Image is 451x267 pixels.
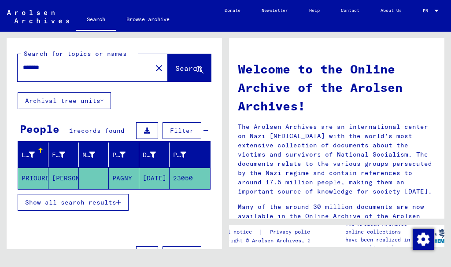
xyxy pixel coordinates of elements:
mat-header-cell: Maiden Name [79,143,109,167]
button: Clear [150,59,168,77]
div: | [215,227,324,237]
mat-cell: PRIOURET [18,168,48,189]
div: Place of Birth [112,148,139,162]
div: First Name [52,148,78,162]
p: Many of the around 30 million documents are now available in the Online Archive of the Arolsen Ar... [238,202,436,239]
span: Search [175,64,202,73]
mat-header-cell: Date of Birth [139,143,170,167]
mat-header-cell: Place of Birth [109,143,139,167]
p: The Arolsen Archives online collections [345,220,418,236]
button: Archival tree units [18,92,111,109]
mat-icon: close [154,63,164,73]
div: Prisoner # [173,150,186,160]
p: The Arolsen Archives are an international center on Nazi [MEDICAL_DATA] with the world’s most ext... [238,122,436,196]
div: Date of Birth [143,148,169,162]
div: Date of Birth [143,150,156,160]
button: Filter [163,122,201,139]
div: First Name [52,150,65,160]
div: Last Name [22,148,48,162]
img: Arolsen_neg.svg [7,10,69,23]
p: have been realized in partnership with [345,236,418,252]
span: records found [73,127,125,135]
mat-cell: [PERSON_NAME] [48,168,79,189]
div: People [20,121,59,137]
div: Place of Birth [112,150,126,160]
div: Change consent [412,228,433,249]
button: Show all search results [18,194,129,211]
span: Filter [170,127,194,135]
a: Privacy policy [263,227,324,237]
img: Change consent [413,229,434,250]
mat-header-cell: First Name [48,143,79,167]
h1: Welcome to the Online Archive of the Arolsen Archives! [238,60,436,115]
p: Copyright © Arolsen Archives, 2021 [215,237,324,245]
mat-header-cell: Last Name [18,143,48,167]
div: Topics [20,245,59,261]
mat-cell: [DATE] [139,168,170,189]
span: 1 [69,127,73,135]
mat-cell: 23050 [170,168,210,189]
mat-label: Search for topics or names [24,50,127,58]
div: Maiden Name [82,148,109,162]
a: Search [76,9,116,32]
div: Last Name [22,150,35,160]
span: EN [423,8,433,13]
button: Search [168,54,211,81]
mat-header-cell: Prisoner # [170,143,210,167]
a: Legal notice [215,227,259,237]
a: Browse archive [116,9,180,30]
div: Maiden Name [82,150,96,160]
span: Show all search results [25,198,116,206]
div: Prisoner # [173,148,200,162]
mat-cell: PAGNY [109,168,139,189]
